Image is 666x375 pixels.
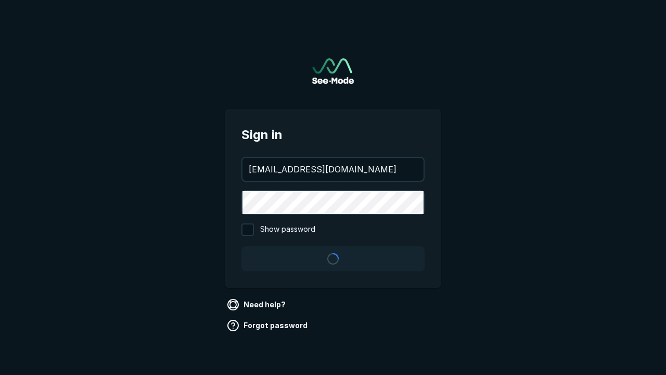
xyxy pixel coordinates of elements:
span: Show password [260,223,315,236]
a: Need help? [225,296,290,313]
a: Forgot password [225,317,312,334]
input: your@email.com [242,158,424,181]
img: See-Mode Logo [312,58,354,84]
span: Sign in [241,126,425,144]
a: Go to sign in [312,58,354,84]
